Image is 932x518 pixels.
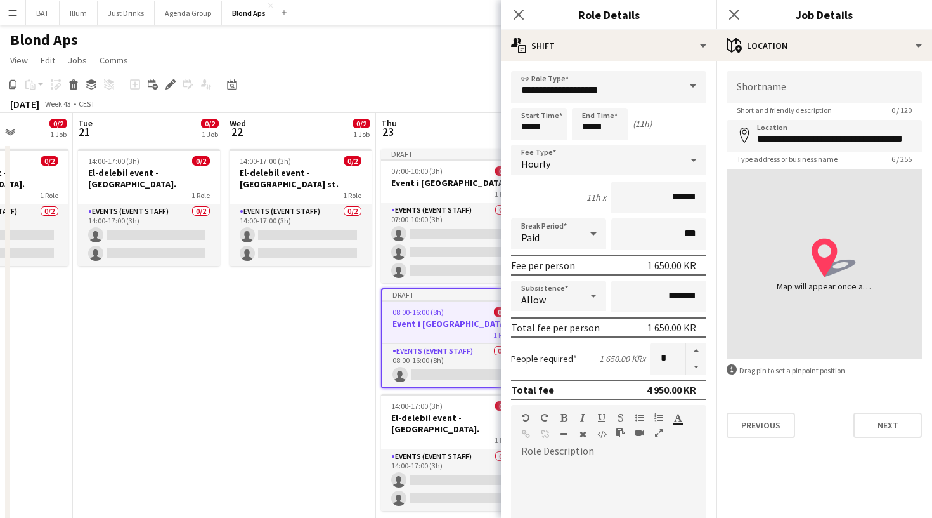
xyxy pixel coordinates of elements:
[540,413,549,423] button: Redo
[599,353,645,364] div: 1 650.00 KR x
[881,154,922,164] span: 6 / 255
[777,280,872,293] div: Map will appear once address has been added
[381,288,523,388] app-job-card: Draft08:00-16:00 (8h)0/1Event i [GEOGRAPHIC_DATA]1 RoleEvents (Event Staff)0/108:00-16:00 (8h)
[616,428,625,438] button: Paste as plain text
[230,117,246,129] span: Wed
[647,383,696,396] div: 4 950.00 KR
[686,343,706,359] button: Increase
[391,166,443,176] span: 07:00-10:00 (3h)
[79,99,95,109] div: CEST
[616,413,625,423] button: Strikethrough
[26,1,60,25] button: BAT
[511,259,575,272] div: Fee per person
[727,364,922,376] div: Drag pin to set a pinpoint position
[633,118,652,129] div: (11h)
[191,190,210,200] span: 1 Role
[716,30,932,61] div: Location
[391,401,443,411] span: 14:00-17:00 (3h)
[379,124,397,139] span: 23
[78,117,93,129] span: Tue
[381,412,523,435] h3: El-delebil event - [GEOGRAPHIC_DATA].
[228,124,246,139] span: 22
[521,413,530,423] button: Undo
[63,52,92,69] a: Jobs
[381,117,397,129] span: Thu
[36,52,60,69] a: Edit
[501,6,716,23] h3: Role Details
[10,98,39,110] div: [DATE]
[222,1,276,25] button: Blond Aps
[654,413,663,423] button: Ordered List
[501,30,716,61] div: Shift
[353,119,370,128] span: 0/2
[42,99,74,109] span: Week 43
[230,204,372,266] app-card-role: Events (Event Staff)0/214:00-17:00 (3h)
[50,129,67,139] div: 1 Job
[511,353,577,364] label: People required
[381,203,523,283] app-card-role: Events (Event Staff)0/307:00-10:00 (3h)
[381,394,523,511] app-job-card: 14:00-17:00 (3h)0/2El-delebil event - [GEOGRAPHIC_DATA].1 RoleEvents (Event Staff)0/214:00-17:00 ...
[597,429,606,439] button: HTML Code
[727,154,848,164] span: Type address or business name
[88,156,139,166] span: 14:00-17:00 (3h)
[230,149,372,266] app-job-card: 14:00-17:00 (3h)0/2El-delebil event - [GEOGRAPHIC_DATA] st.1 RoleEvents (Event Staff)0/214:00-17:...
[201,119,219,128] span: 0/2
[353,129,370,139] div: 1 Job
[495,401,513,411] span: 0/2
[68,55,87,66] span: Jobs
[78,204,220,266] app-card-role: Events (Event Staff)0/214:00-17:00 (3h)
[392,307,444,317] span: 08:00-16:00 (8h)
[344,156,361,166] span: 0/2
[853,413,922,438] button: Next
[78,167,220,190] h3: El-delebil event - [GEOGRAPHIC_DATA].
[10,55,28,66] span: View
[5,52,33,69] a: View
[382,318,522,329] h3: Event i [GEOGRAPHIC_DATA]
[686,359,706,375] button: Decrease
[40,190,58,200] span: 1 Role
[511,321,600,334] div: Total fee per person
[10,30,78,50] h1: Blond Aps
[343,190,361,200] span: 1 Role
[495,166,513,176] span: 0/3
[230,167,372,190] h3: El-delebil event - [GEOGRAPHIC_DATA] st.
[192,156,210,166] span: 0/2
[60,1,98,25] button: Illum
[727,413,795,438] button: Previous
[635,413,644,423] button: Unordered List
[381,449,523,511] app-card-role: Events (Event Staff)0/214:00-17:00 (3h)
[559,429,568,439] button: Horizontal Line
[511,383,554,396] div: Total fee
[635,428,644,438] button: Insert video
[202,129,218,139] div: 1 Job
[521,293,546,306] span: Allow
[493,330,512,340] span: 1 Role
[597,413,606,423] button: Underline
[49,119,67,128] span: 0/2
[155,1,222,25] button: Agenda Group
[578,429,587,439] button: Clear Formatting
[100,55,128,66] span: Comms
[98,1,155,25] button: Just Drinks
[647,321,696,334] div: 1 650.00 KR
[381,149,523,283] app-job-card: Draft07:00-10:00 (3h)0/3Event i [GEOGRAPHIC_DATA]1 RoleEvents (Event Staff)0/307:00-10:00 (3h)
[578,413,587,423] button: Italic
[495,189,513,199] span: 1 Role
[494,307,512,317] span: 0/1
[495,435,513,445] span: 1 Role
[716,6,932,23] h3: Job Details
[381,149,523,159] div: Draft
[586,192,606,203] div: 11h x
[78,149,220,266] app-job-card: 14:00-17:00 (3h)0/2El-delebil event - [GEOGRAPHIC_DATA].1 RoleEvents (Event Staff)0/214:00-17:00 ...
[521,231,540,244] span: Paid
[382,289,522,300] div: Draft
[240,156,291,166] span: 14:00-17:00 (3h)
[881,105,922,115] span: 0 / 120
[559,413,568,423] button: Bold
[94,52,133,69] a: Comms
